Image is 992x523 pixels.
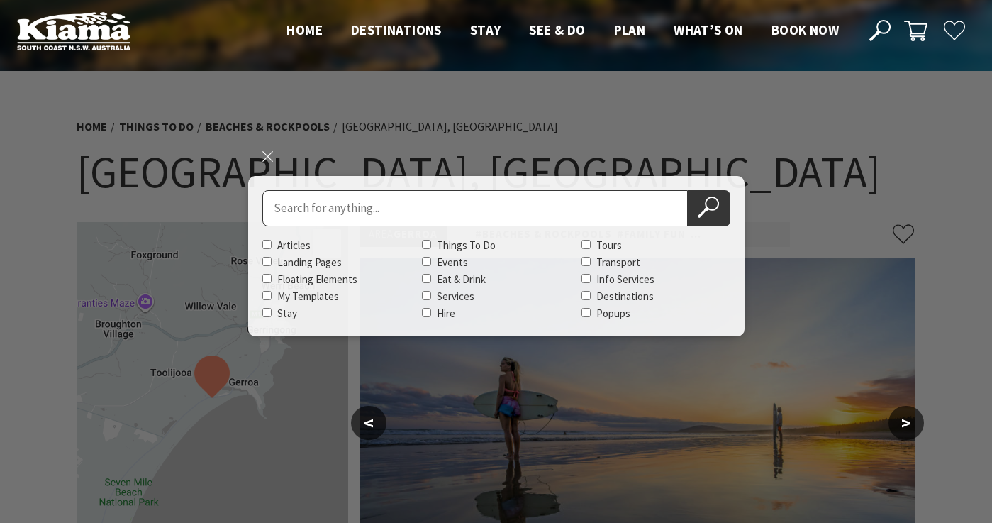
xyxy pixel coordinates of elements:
[888,406,924,440] button: >
[437,272,486,286] label: Eat & Drink
[277,238,311,252] label: Articles
[437,307,455,320] label: Hire
[277,290,339,303] label: My Templates
[277,307,297,320] label: Stay
[437,290,474,303] label: Services
[596,272,654,286] label: Info Services
[277,255,342,269] label: Landing Pages
[596,238,622,252] label: Tours
[596,255,640,269] label: Transport
[596,307,630,320] label: Popups
[351,406,386,440] button: <
[437,238,496,252] label: Things To Do
[437,255,468,269] label: Events
[262,190,688,226] input: Search for:
[272,19,853,43] nav: Main Menu
[596,290,654,303] label: Destinations
[277,272,357,286] label: Floating Elements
